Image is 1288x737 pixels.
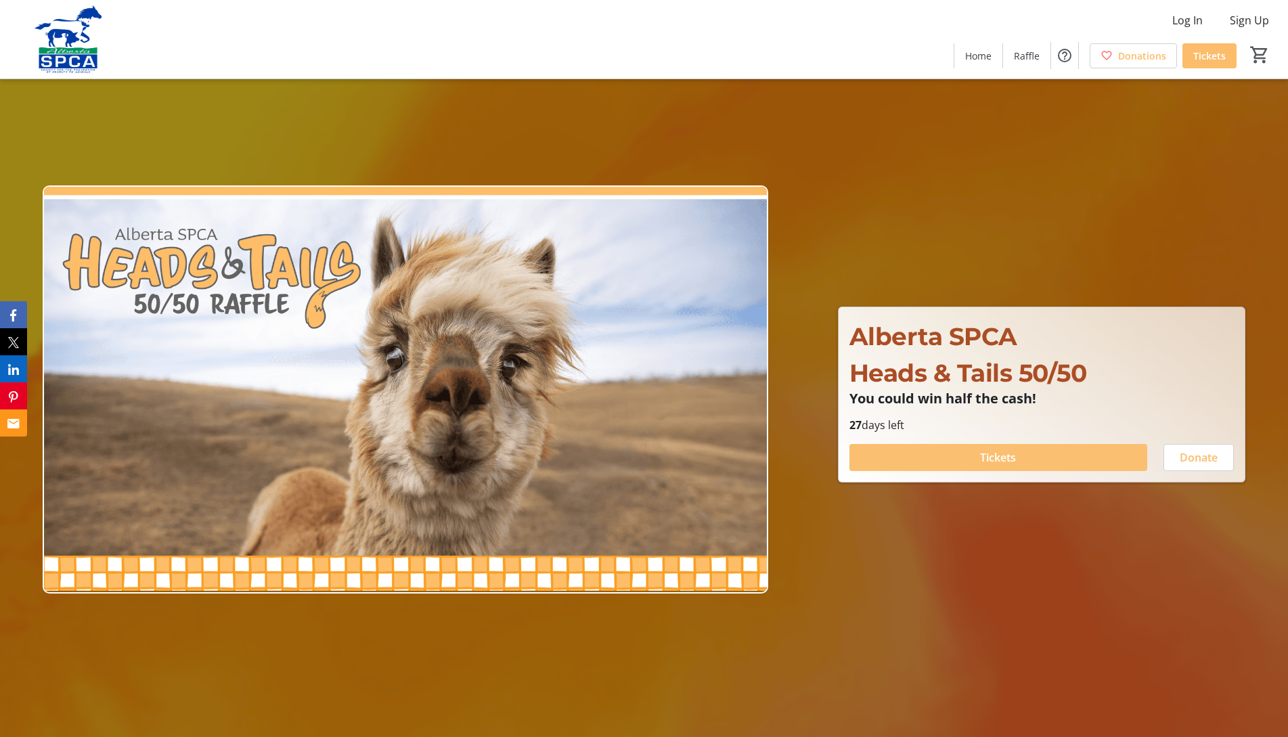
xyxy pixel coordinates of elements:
[849,444,1147,471] button: Tickets
[980,449,1016,466] span: Tickets
[8,5,129,73] img: Alberta SPCA's Logo
[1193,49,1226,63] span: Tickets
[849,391,1234,406] p: You could win half the cash!
[1180,449,1218,466] span: Donate
[965,49,992,63] span: Home
[954,43,1002,68] a: Home
[849,321,1017,351] span: Alberta SPCA
[849,358,1087,388] span: Heads & Tails 50/50
[43,185,768,594] img: Campaign CTA Media Photo
[1161,9,1214,31] button: Log In
[1118,49,1166,63] span: Donations
[1230,12,1269,28] span: Sign Up
[1163,444,1234,471] button: Donate
[1219,9,1280,31] button: Sign Up
[1014,49,1040,63] span: Raffle
[1172,12,1203,28] span: Log In
[1090,43,1177,68] a: Donations
[1051,42,1078,69] button: Help
[1182,43,1237,68] a: Tickets
[1003,43,1050,68] a: Raffle
[849,418,862,432] span: 27
[849,417,1234,433] p: days left
[1247,43,1272,67] button: Cart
